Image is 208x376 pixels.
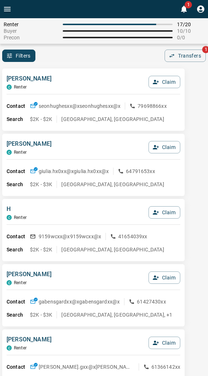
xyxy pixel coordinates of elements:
[185,1,192,8] span: 1
[4,28,58,34] span: Buyer
[14,150,27,155] p: Renter
[61,311,172,318] p: [GEOGRAPHIC_DATA], [GEOGRAPHIC_DATA], +1
[7,298,30,306] p: Contact
[7,150,12,155] div: condos.ca
[7,115,30,123] p: Search
[30,181,52,188] p: $2K - $3K
[7,280,12,285] div: condos.ca
[61,181,164,188] p: [GEOGRAPHIC_DATA], [GEOGRAPHIC_DATA]
[7,246,30,254] p: Search
[39,102,120,110] p: seonhughesxx@x seonhughesxx@x
[7,168,30,175] p: Contact
[7,205,27,214] p: H
[7,335,51,344] p: [PERSON_NAME]
[126,168,155,175] p: 64791653xx
[7,140,51,148] p: [PERSON_NAME]
[14,215,27,220] p: Renter
[39,233,101,240] p: 9159wcxx@x 9159wcxx@x
[7,270,51,279] p: [PERSON_NAME]
[4,35,58,40] span: Precon
[61,246,164,253] p: [GEOGRAPHIC_DATA], [GEOGRAPHIC_DATA]
[7,181,30,188] p: Search
[177,28,204,34] span: 10 / 10
[7,233,30,240] p: Contact
[7,102,30,110] p: Contact
[7,215,12,220] div: condos.ca
[137,298,166,305] p: 61427430xx
[165,50,206,62] button: Transfers
[7,345,12,350] div: condos.ca
[7,311,30,319] p: Search
[149,206,180,219] button: Claim
[177,35,204,40] span: 0 / 0
[177,2,191,16] button: 1
[4,21,58,27] span: Renter
[149,271,180,284] button: Claim
[30,246,52,253] p: $2K - $2K
[61,115,164,123] p: [GEOGRAPHIC_DATA], [GEOGRAPHIC_DATA]
[151,363,181,371] p: 61366142xx
[39,363,134,371] p: [PERSON_NAME].gxx@x [PERSON_NAME].gxx@x
[14,280,27,285] p: Renter
[149,337,180,349] button: Claim
[149,76,180,88] button: Claim
[7,85,12,90] div: condos.ca
[2,50,35,62] button: Filters
[118,233,147,240] p: 41654039xx
[39,298,120,305] p: gabensgardxx@x gabensgardxx@x
[14,345,27,350] p: Renter
[14,85,27,90] p: Renter
[30,115,52,123] p: $2K - $2K
[177,21,204,27] span: 17 / 20
[30,311,52,318] p: $2K - $3K
[193,2,208,16] button: Profile
[7,74,51,83] p: [PERSON_NAME]
[149,141,180,153] button: Claim
[138,102,167,110] p: 79698866xx
[39,168,109,175] p: giulia.hx0xx@x giulia.hx0xx@x
[7,363,30,371] p: Contact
